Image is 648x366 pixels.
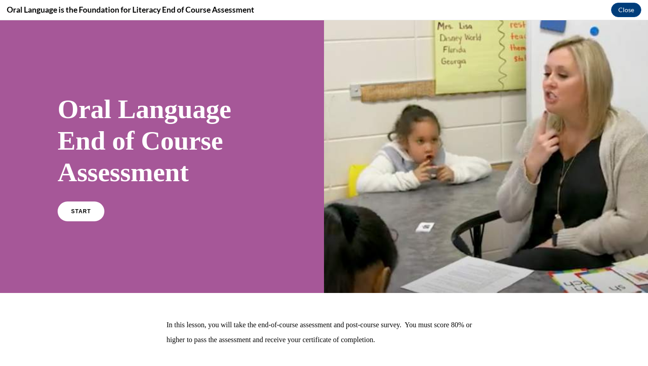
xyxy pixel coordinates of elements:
[58,181,104,201] a: START
[166,297,481,327] p: In this lesson, you will take the end-of-course assessment and post-course survey. You must score...
[7,4,254,15] h4: Oral Language is the Foundation for Literacy End of Course Assessment
[58,73,266,168] h1: Oral Language End of Course Assessment
[71,188,91,194] span: START
[611,3,641,17] button: Close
